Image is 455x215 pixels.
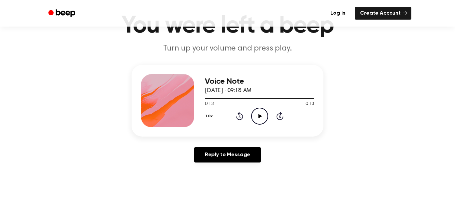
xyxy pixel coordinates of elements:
[44,7,81,20] a: Beep
[325,7,351,20] a: Log in
[205,111,215,122] button: 1.0x
[205,88,251,94] span: [DATE] · 09:18 AM
[205,101,214,108] span: 0:13
[205,77,314,86] h3: Voice Note
[100,43,355,54] p: Turn up your volume and press play.
[355,7,411,20] a: Create Account
[305,101,314,108] span: 0:13
[194,147,261,162] a: Reply to Message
